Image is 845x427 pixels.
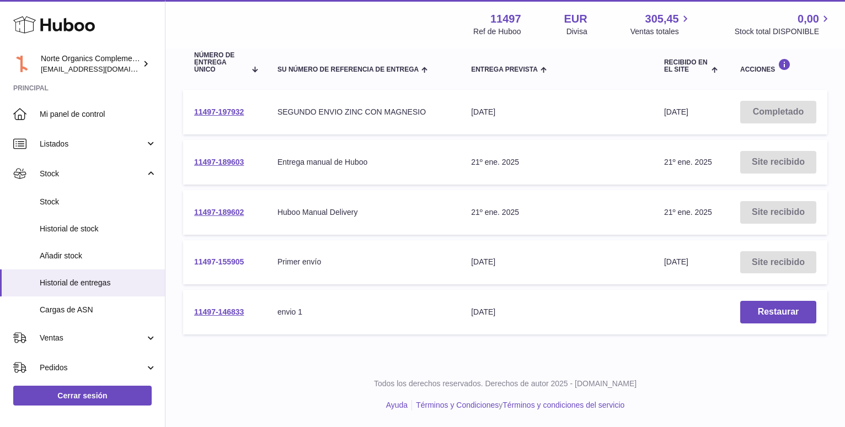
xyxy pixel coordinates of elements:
[40,109,157,120] span: Mi panel de control
[40,305,157,315] span: Cargas de ASN
[412,400,624,410] li: y
[664,208,712,217] span: 21º ene. 2025
[471,257,642,267] div: [DATE]
[41,53,140,74] div: Norte Organics Complementos Alimenticios S.L.
[40,333,145,343] span: Ventas
[277,307,449,317] div: envio 1
[40,224,157,234] span: Historial de stock
[386,401,408,409] a: Ayuda
[471,107,642,117] div: [DATE]
[490,12,521,26] strong: 11497
[664,158,712,166] span: 21º ene. 2025
[502,401,624,409] a: Términos y condiciones del servicio
[664,59,709,73] span: Recibido en el site
[664,257,688,266] span: [DATE]
[40,197,157,207] span: Stock
[645,12,679,26] span: 305,45
[40,251,157,261] span: Añadir stock
[194,307,244,316] a: 11497-146833
[13,56,30,72] img: norteorganics@gmail.com
[40,278,157,288] span: Historial de entregas
[735,12,832,37] a: 0,00 Stock total DISPONIBLE
[277,66,419,73] span: Su número de referencia de entrega
[277,207,449,218] div: Huboo Manual Delivery
[471,66,538,73] span: Entrega prevista
[40,169,145,179] span: Stock
[471,207,642,218] div: 21º ene. 2025
[416,401,499,409] a: Términos y Condiciones
[277,107,449,117] div: SEGUNDO ENVIO ZINC CON MAGNESIO
[194,52,246,74] span: Número de entrega único
[740,301,816,323] button: Restaurar
[277,257,449,267] div: Primer envío
[40,363,145,373] span: Pedidos
[798,12,819,26] span: 0,00
[630,26,692,37] span: Ventas totales
[735,26,832,37] span: Stock total DISPONIBLE
[194,158,244,166] a: 11497-189603
[471,307,642,317] div: [DATE]
[471,157,642,167] div: 21º ene. 2025
[194,107,244,116] a: 11497-197932
[40,139,145,149] span: Listados
[664,107,688,116] span: [DATE]
[194,257,244,266] a: 11497-155905
[564,12,587,26] strong: EUR
[277,157,449,167] div: Entrega manual de Huboo
[566,26,587,37] div: Divisa
[740,58,816,73] div: Acciones
[194,208,244,217] a: 11497-189602
[41,64,162,73] span: [EMAIL_ADDRESS][DOMAIN_NAME]
[174,379,836,389] p: Todos los derechos reservados. Derechos de autor 2025 - [DOMAIN_NAME]
[13,386,152,406] a: Cerrar sesión
[473,26,521,37] div: Ref de Huboo
[630,12,692,37] a: 305,45 Ventas totales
